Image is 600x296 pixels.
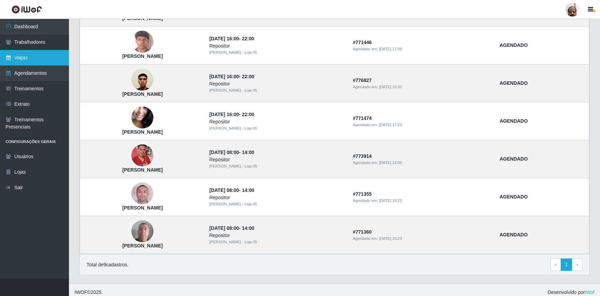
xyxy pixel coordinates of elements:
strong: - [209,225,254,231]
img: CoreUI Logo [11,5,42,14]
strong: # 776827 [353,78,372,83]
strong: # 771360 [353,229,372,235]
span: IWOF [74,289,87,295]
time: 14:00 [242,150,254,155]
div: Agendado em: [353,122,491,128]
strong: # 771474 [353,115,372,121]
time: [DATE] 17:23 [379,123,402,127]
img: Welton Silva de Oliveira [131,136,153,175]
time: 14:00 [242,187,254,193]
time: [DATE] 17:09 [379,47,402,51]
div: [PERSON_NAME] - Loja 05 [209,88,344,93]
strong: AGENDADO [500,80,528,86]
time: 14:00 [242,225,254,231]
strong: [PERSON_NAME] [122,91,163,97]
time: 22:00 [242,74,254,79]
strong: AGENDADO [500,232,528,237]
time: [DATE] 08:00 [209,225,239,231]
time: [DATE] 16:00 [209,112,239,117]
a: Next [572,258,582,271]
strong: AGENDADO [500,194,528,200]
img: Bruno Lucas Barbosa Da Silva [131,65,153,94]
span: › [576,262,578,267]
strong: - [209,187,254,193]
div: Repositor [209,194,344,201]
div: Repositor [209,42,344,50]
div: Agendado em: [353,46,491,52]
div: [PERSON_NAME] - Loja 05 [209,239,344,245]
time: [DATE] 16:00 [209,74,239,79]
time: [DATE] 08:00 [209,187,239,193]
img: Luciano Pereira da Silva [131,217,153,246]
time: 22:00 [242,36,254,41]
strong: [PERSON_NAME] [122,129,163,135]
a: iWof [585,289,594,295]
strong: - [209,36,254,41]
time: [DATE] 16:23 [379,236,402,241]
strong: [PERSON_NAME] [122,243,163,248]
img: Micaela Bruneza da Silva Alves [131,93,153,142]
strong: # 771355 [353,191,372,197]
time: [DATE] 15:20 [379,85,402,89]
span: Desenvolvido por [548,289,594,296]
div: Agendado em: [353,84,491,90]
div: Repositor [209,118,344,125]
time: [DATE] 08:00 [209,150,239,155]
div: [PERSON_NAME] - Loja 05 [209,50,344,55]
div: Repositor [209,232,344,239]
strong: - [209,112,254,117]
span: ‹ [555,262,557,267]
div: Agendado em: [353,160,491,166]
span: © 2025 . [74,289,103,296]
nav: pagination [550,258,582,271]
time: 22:00 [242,112,254,117]
strong: # 771446 [353,40,372,45]
img: David Jullyan Da Silva Carneiro [131,22,153,62]
div: Agendado em: [353,198,491,204]
strong: - [209,74,254,79]
strong: [PERSON_NAME] [122,205,163,211]
div: [PERSON_NAME] - Loja 05 [209,163,344,169]
strong: # 773914 [353,153,372,159]
div: [PERSON_NAME] - Loja 05 [209,125,344,131]
div: Repositor [209,156,344,163]
strong: [PERSON_NAME] [122,53,163,59]
div: Agendado em: [353,236,491,242]
div: [PERSON_NAME] - Loja 05 [209,201,344,207]
div: Repositor [209,80,344,88]
a: 1 [561,258,572,271]
strong: AGENDADO [500,42,528,48]
strong: - [209,150,254,155]
time: [DATE] 16:00 [209,36,239,41]
img: Mateus Mota dos Santos [131,174,153,213]
p: Total de 9 cadastros. [87,261,128,268]
strong: [PERSON_NAME] [122,167,163,173]
strong: AGENDADO [500,118,528,124]
time: [DATE] 16:23 [379,198,402,203]
strong: AGENDADO [500,156,528,162]
time: [DATE] 13:06 [379,161,402,165]
a: Previous [550,258,561,271]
